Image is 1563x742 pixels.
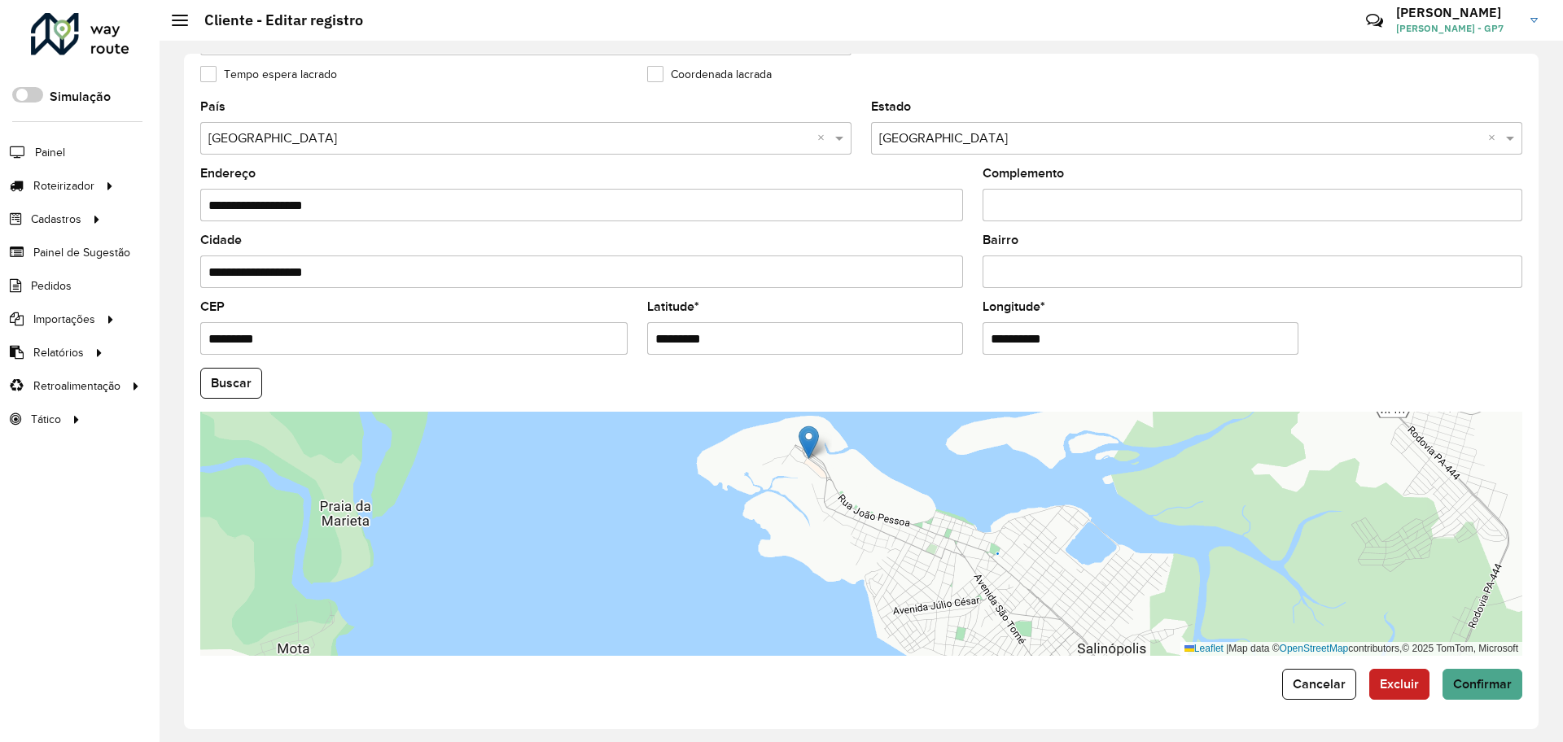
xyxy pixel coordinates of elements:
span: Importações [33,311,95,328]
span: Confirmar [1453,677,1512,691]
label: Tempo espera lacrado [200,66,337,83]
span: | [1226,643,1228,654]
span: [PERSON_NAME] - GP7 [1396,21,1518,36]
a: Contato Rápido [1357,3,1392,38]
label: Cidade [200,230,242,250]
button: Buscar [200,368,262,399]
span: Cadastros [31,211,81,228]
h2: Cliente - Editar registro [188,11,363,29]
span: Excluir [1380,677,1419,691]
span: Retroalimentação [33,378,120,395]
span: Painel [35,144,65,161]
span: Clear all [817,129,831,148]
a: OpenStreetMap [1280,643,1349,654]
button: Excluir [1369,669,1429,700]
span: Pedidos [31,277,72,295]
h3: [PERSON_NAME] [1396,5,1518,20]
label: Longitude [983,297,1045,316]
label: CEP [200,297,225,316]
button: Cancelar [1282,669,1356,700]
span: Cancelar [1293,677,1346,691]
label: Estado [871,97,911,116]
span: Tático [31,411,61,428]
label: Coordenada lacrada [647,66,772,83]
label: País [200,97,225,116]
span: Relatórios [33,344,84,361]
label: Bairro [983,230,1018,250]
span: Roteirizador [33,177,94,194]
label: Simulação [50,87,111,107]
span: Clear all [1488,129,1502,148]
img: Marker [799,426,819,459]
div: Map data © contributors,© 2025 TomTom, Microsoft [1180,642,1522,656]
label: Latitude [647,297,699,316]
span: Painel de Sugestão [33,244,130,261]
button: Confirmar [1443,669,1522,700]
label: Endereço [200,164,256,183]
a: Leaflet [1184,643,1224,654]
label: Complemento [983,164,1064,183]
